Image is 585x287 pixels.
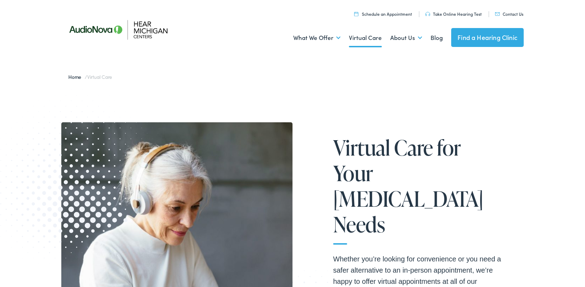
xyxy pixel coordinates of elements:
[333,162,373,185] span: Your
[495,11,523,17] a: Contact Us
[349,25,382,51] a: Virtual Care
[293,25,340,51] a: What We Offer
[390,25,422,51] a: About Us
[495,12,500,16] img: utility icon
[451,28,524,47] a: Find a Hearing Clinic
[425,11,482,17] a: Take Online Hearing Test
[431,25,443,51] a: Blog
[68,73,85,80] a: Home
[354,12,358,16] img: utility icon
[437,136,461,159] span: for
[425,12,430,16] img: utility icon
[68,73,112,80] span: /
[333,187,483,210] span: [MEDICAL_DATA]
[394,136,433,159] span: Care
[333,136,390,159] span: Virtual
[87,73,112,80] span: Virtual Care
[333,213,385,236] span: Needs
[354,11,412,17] a: Schedule an Appointment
